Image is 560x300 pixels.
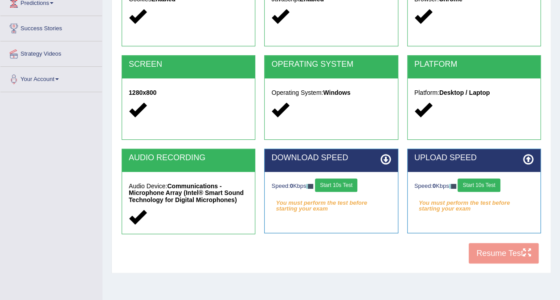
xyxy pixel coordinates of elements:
[306,184,313,189] img: ajax-loader-fb-connection.gif
[290,182,293,189] strong: 0
[323,89,350,96] strong: Windows
[449,184,456,189] img: ajax-loader-fb-connection.gif
[433,182,436,189] strong: 0
[271,178,391,194] div: Speed: Kbps
[129,182,244,203] strong: Communications - Microphone Array (Intel® Smart Sound Technology for Digital Microphones)
[0,41,102,64] a: Strategy Videos
[129,183,248,203] h5: Audio Device:
[458,178,500,192] button: Start 10s Test
[439,89,490,96] strong: Desktop / Laptop
[271,154,391,162] h2: DOWNLOAD SPEED
[129,89,156,96] strong: 1280x800
[414,89,534,96] h5: Platform:
[129,60,248,69] h2: SCREEN
[271,196,391,210] em: You must perform the test before starting your exam
[315,178,357,192] button: Start 10s Test
[129,154,248,162] h2: AUDIO RECORDING
[271,60,391,69] h2: OPERATING SYSTEM
[0,67,102,89] a: Your Account
[414,196,534,210] em: You must perform the test before starting your exam
[414,178,534,194] div: Speed: Kbps
[0,16,102,38] a: Success Stories
[414,60,534,69] h2: PLATFORM
[271,89,391,96] h5: Operating System:
[414,154,534,162] h2: UPLOAD SPEED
